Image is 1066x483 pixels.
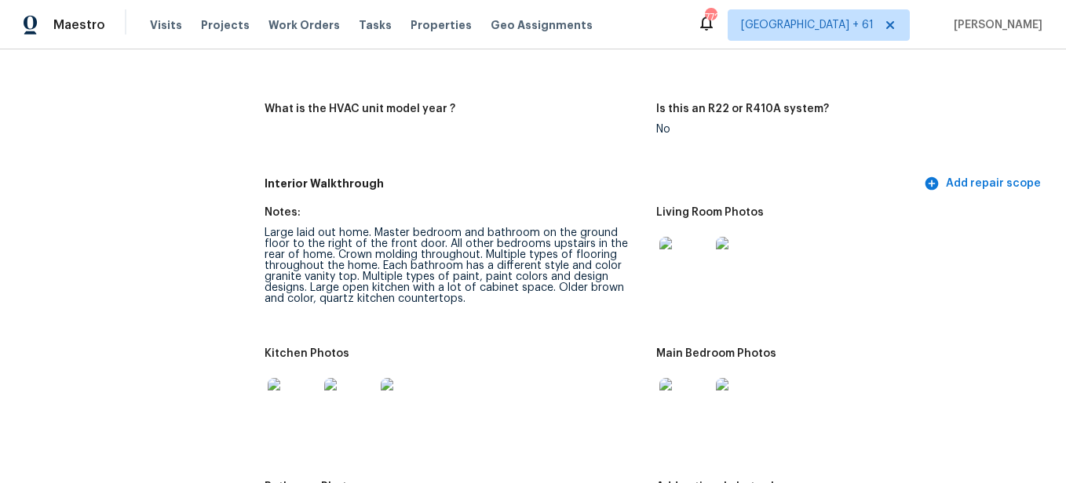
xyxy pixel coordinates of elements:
h5: Interior Walkthrough [265,176,921,192]
span: Maestro [53,17,105,33]
span: [GEOGRAPHIC_DATA] + 61 [741,17,874,33]
span: Add repair scope [927,174,1041,194]
h5: Is this an R22 or R410A system? [656,103,829,114]
h5: What is the HVAC unit model year ? [265,103,455,114]
span: [PERSON_NAME] [947,17,1042,33]
h5: Living Room Photos [656,207,764,218]
h5: Main Bedroom Photos [656,348,776,359]
h5: Notes: [265,207,301,218]
span: Projects [201,17,250,33]
div: Large laid out home. Master bedroom and bathroom on the ground floor to the right of the front do... [265,227,643,304]
span: Tasks [359,20,392,31]
span: Geo Assignments [491,17,593,33]
div: No [656,124,1035,135]
button: Add repair scope [921,169,1047,198]
span: Work Orders [268,17,340,33]
span: Properties [411,17,472,33]
span: Visits [150,17,182,33]
h5: Kitchen Photos [265,348,349,359]
div: 772 [705,9,716,25]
